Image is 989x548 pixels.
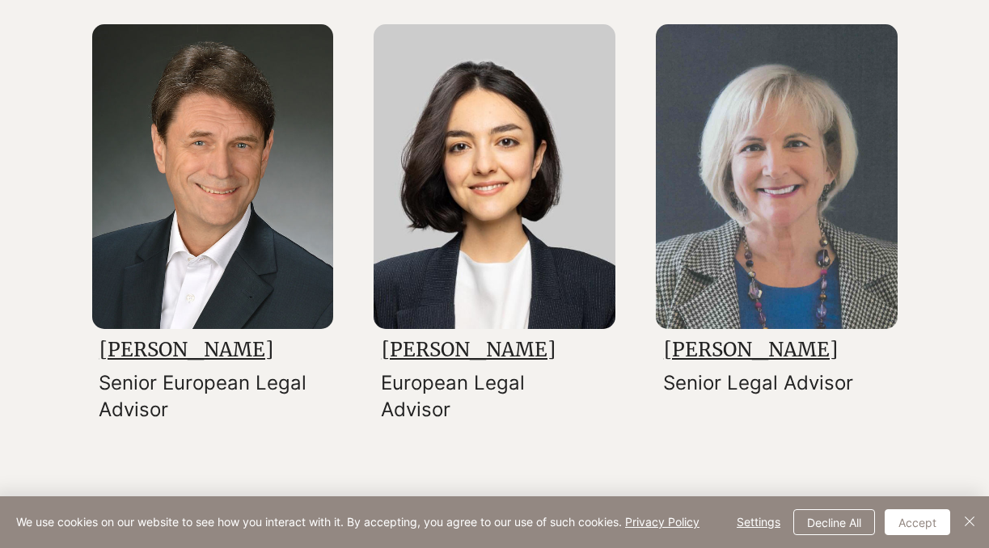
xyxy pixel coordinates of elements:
p: European Legal Advisor [381,369,598,424]
button: Decline All [793,509,875,535]
span: Settings [737,510,780,534]
button: Accept [885,509,950,535]
a: Privacy Policy [625,515,699,529]
span: We use cookies on our website to see how you interact with it. By accepting, you agree to our use... [16,515,699,529]
a: [PERSON_NAME] [664,337,838,362]
button: Close [960,509,979,535]
p: Senior Legal Advisor [663,369,881,397]
a: [PERSON_NAME] [382,337,556,362]
a: [PERSON_NAME] [99,337,273,362]
img: Close [960,512,979,531]
img: 83098de8-cc6d-4456-b5e9-9bd46f48a7ad.jpg [374,24,615,328]
p: Senior European Legal Advisor [99,369,316,424]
